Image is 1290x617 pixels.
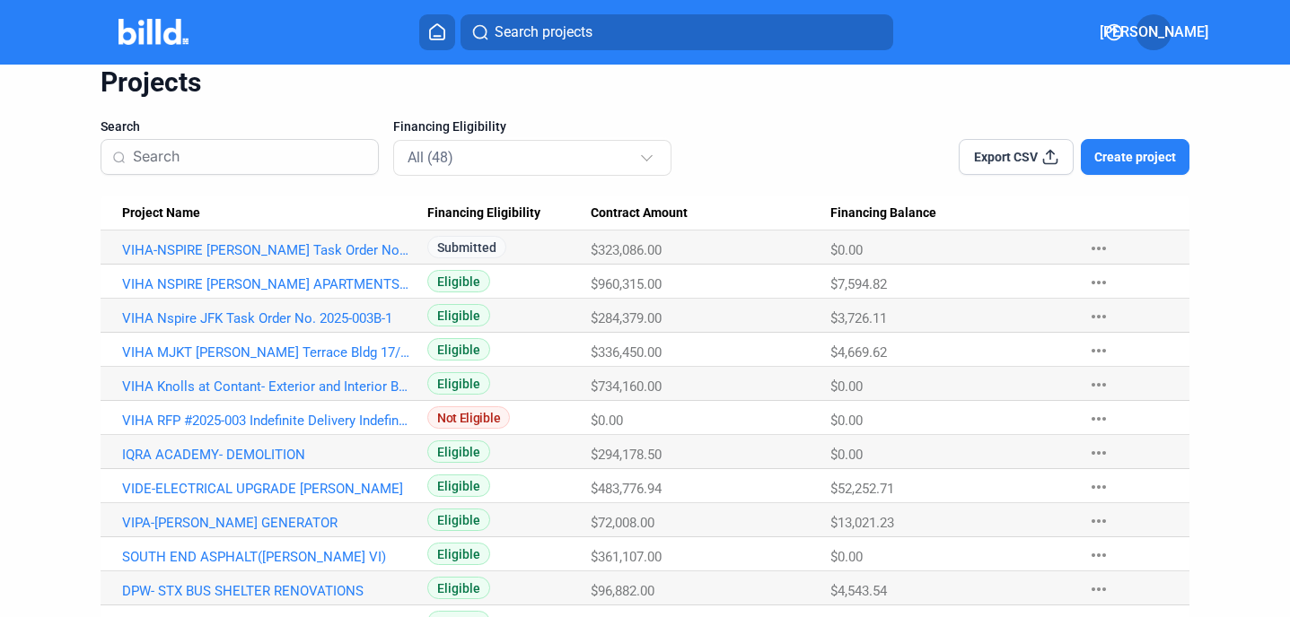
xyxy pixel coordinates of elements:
mat-icon: more_horiz [1088,340,1110,361]
span: $52,252.71 [830,481,894,497]
a: VIHA MJKT [PERSON_NAME] Terrace Bldg 17/19/22 [122,344,411,361]
a: VIDE-ELECTRICAL UPGRADE [PERSON_NAME] [122,481,411,497]
span: Financing Eligibility [393,117,506,135]
a: IQRA ACADEMY- DEMOLITION [122,447,411,463]
a: VIHA-NSPIRE [PERSON_NAME] Task Order No. 2025-003B-3 [122,242,411,258]
div: Financing Balance [830,205,1070,222]
span: Submitted [427,236,506,258]
mat-icon: more_horiz [1088,510,1110,532]
span: $96,882.00 [591,583,654,599]
span: $960,315.00 [591,276,662,292]
span: Search projects [495,22,592,43]
input: Search [133,138,367,176]
span: $294,178.50 [591,447,662,463]
span: $4,669.62 [830,344,887,361]
span: Eligible [427,304,490,326]
mat-icon: more_horiz [1088,578,1110,600]
mat-icon: more_horiz [1088,238,1110,259]
div: Contract Amount [591,205,830,222]
span: Eligible [427,543,490,565]
span: $0.00 [830,447,863,463]
span: $0.00 [591,413,623,429]
mat-icon: more_horiz [1088,442,1110,464]
span: $336,450.00 [591,344,662,361]
a: DPW- STX BUS SHELTER RENOVATIONS [122,583,411,599]
span: Project Name [122,205,200,222]
span: Eligible [427,508,490,531]
div: Financing Eligibility [427,205,591,222]
span: Eligible [427,577,490,599]
mat-icon: more_horiz [1088,476,1110,498]
button: [PERSON_NAME] [1136,14,1172,50]
mat-icon: more_horiz [1088,408,1110,430]
span: Eligible [427,338,490,361]
span: Export CSV [974,148,1038,166]
span: Eligible [427,270,490,292]
span: $0.00 [830,549,863,565]
span: $483,776.94 [591,481,662,497]
span: Financing Balance [830,205,936,222]
a: SOUTH END ASPHALT([PERSON_NAME] VI) [122,549,411,565]
button: Create project [1081,139,1189,175]
a: VIHA Nspire JFK Task Order No. 2025-003B-1 [122,310,411,326]
span: $361,107.00 [591,549,662,565]
span: $13,021.23 [830,515,894,531]
span: Not Eligible [427,406,510,429]
span: $4,543.54 [830,583,887,599]
mat-select-trigger: All (48) [408,149,453,166]
a: VIPA-[PERSON_NAME] GENERATOR [122,515,411,531]
span: $323,086.00 [591,242,662,258]
img: Billd Company Logo [118,19,189,45]
div: Project Name [122,205,427,222]
div: Projects [101,65,1189,100]
span: $0.00 [830,378,863,395]
a: VIHA NSPIRE [PERSON_NAME] APARTMENTS-Task Order # 2025-003B-2 [122,276,411,292]
span: Eligible [427,372,490,395]
span: Create project [1094,148,1176,166]
span: $72,008.00 [591,515,654,531]
mat-icon: more_horiz [1088,306,1110,327]
span: Contract Amount [591,205,688,222]
span: Eligible [427,474,490,497]
button: Search projects [461,14,893,50]
a: VIHA RFP #2025-003 Indefinite Delivery Indefinite Quantity (IDIQ) NSPIRE [122,413,411,429]
span: [PERSON_NAME] [1100,22,1208,43]
mat-icon: more_horiz [1088,374,1110,395]
mat-icon: more_horiz [1088,544,1110,566]
span: Search [101,117,140,135]
span: Financing Eligibility [427,205,540,222]
span: $284,379.00 [591,310,662,326]
a: VIHA Knolls at Contant- Exterior and Interior Bldg 1-1 [122,378,411,395]
mat-icon: more_horiz [1088,272,1110,293]
span: Eligible [427,440,490,463]
span: $734,160.00 [591,378,662,395]
span: $0.00 [830,413,863,429]
span: $7,594.82 [830,276,887,292]
button: Export CSV [959,139,1074,175]
span: $0.00 [830,242,863,258]
span: $3,726.11 [830,310,887,326]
